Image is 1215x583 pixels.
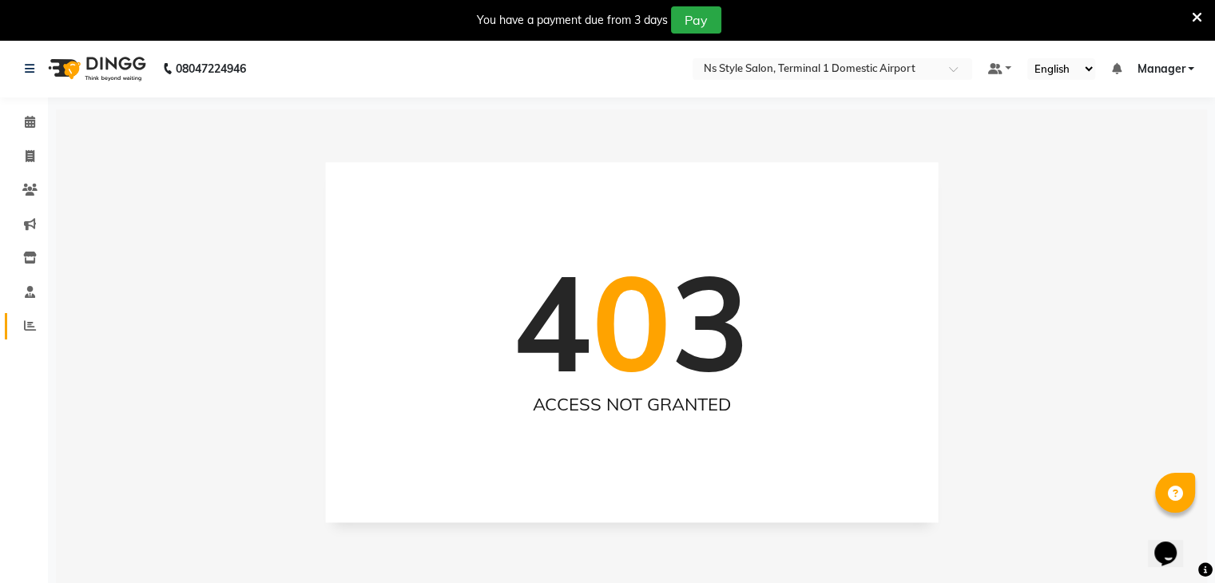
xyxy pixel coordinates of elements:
[1137,61,1185,77] span: Manager
[592,239,671,404] span: 0
[357,394,906,414] h2: ACCESS NOT GRANTED
[1148,519,1199,567] iframe: chat widget
[671,6,721,34] button: Pay
[477,12,668,29] div: You have a payment due from 3 days
[176,46,246,91] b: 08047224946
[513,243,750,401] h1: 4 3
[41,46,150,91] img: logo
